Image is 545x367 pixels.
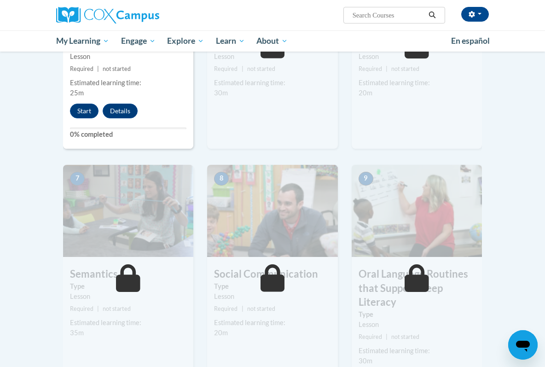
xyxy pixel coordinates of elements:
iframe: Button to launch messaging window [508,330,538,360]
span: | [97,305,99,312]
span: 7 [70,172,85,186]
span: | [386,333,388,340]
img: Course Image [352,165,482,257]
label: Type [70,281,186,291]
span: | [242,65,244,72]
label: Type [359,309,475,320]
span: Required [214,65,238,72]
span: not started [103,305,131,312]
h3: Oral Language Routines that Support Deep Literacy [352,267,482,309]
div: Estimated learning time: [359,78,475,88]
span: not started [247,305,275,312]
span: not started [391,65,419,72]
img: Cox Campus [56,7,159,23]
span: Engage [121,35,156,47]
span: 8 [214,172,229,186]
span: Required [70,65,93,72]
a: Learn [210,30,251,52]
span: Required [359,65,382,72]
div: Lesson [70,291,186,302]
a: Cox Campus [56,7,191,23]
button: Details [103,104,138,118]
div: Estimated learning time: [70,78,186,88]
span: | [242,305,244,312]
label: Type [214,281,330,291]
label: 0% completed [70,129,186,140]
span: not started [247,65,275,72]
a: My Learning [50,30,115,52]
span: 20m [214,329,228,337]
div: Estimated learning time: [214,318,330,328]
div: Estimated learning time: [70,318,186,328]
div: Lesson [359,320,475,330]
a: Explore [161,30,210,52]
span: | [386,65,388,72]
span: 9 [359,172,373,186]
img: Course Image [207,165,337,257]
h3: Social Communication [207,267,337,281]
span: Required [214,305,238,312]
span: En español [451,36,490,46]
span: 25m [70,89,84,97]
a: About [251,30,294,52]
input: Search Courses [352,10,425,21]
a: En español [445,31,496,51]
span: 35m [70,329,84,337]
div: Lesson [359,52,475,62]
span: Learn [216,35,245,47]
span: not started [391,333,419,340]
span: 30m [214,89,228,97]
button: Account Settings [461,7,489,22]
span: Required [359,333,382,340]
button: Search [425,10,439,21]
span: 20m [359,89,372,97]
span: My Learning [56,35,109,47]
span: About [256,35,288,47]
span: | [97,65,99,72]
div: Estimated learning time: [214,78,330,88]
div: Lesson [214,52,330,62]
div: Lesson [70,52,186,62]
img: Course Image [63,165,193,257]
span: Explore [167,35,204,47]
span: not started [103,65,131,72]
span: Required [70,305,93,312]
div: Main menu [49,30,496,52]
h3: Semantics [63,267,193,281]
div: Lesson [214,291,330,302]
div: Estimated learning time: [359,346,475,356]
button: Start [70,104,99,118]
a: Engage [115,30,162,52]
span: 30m [359,357,372,365]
